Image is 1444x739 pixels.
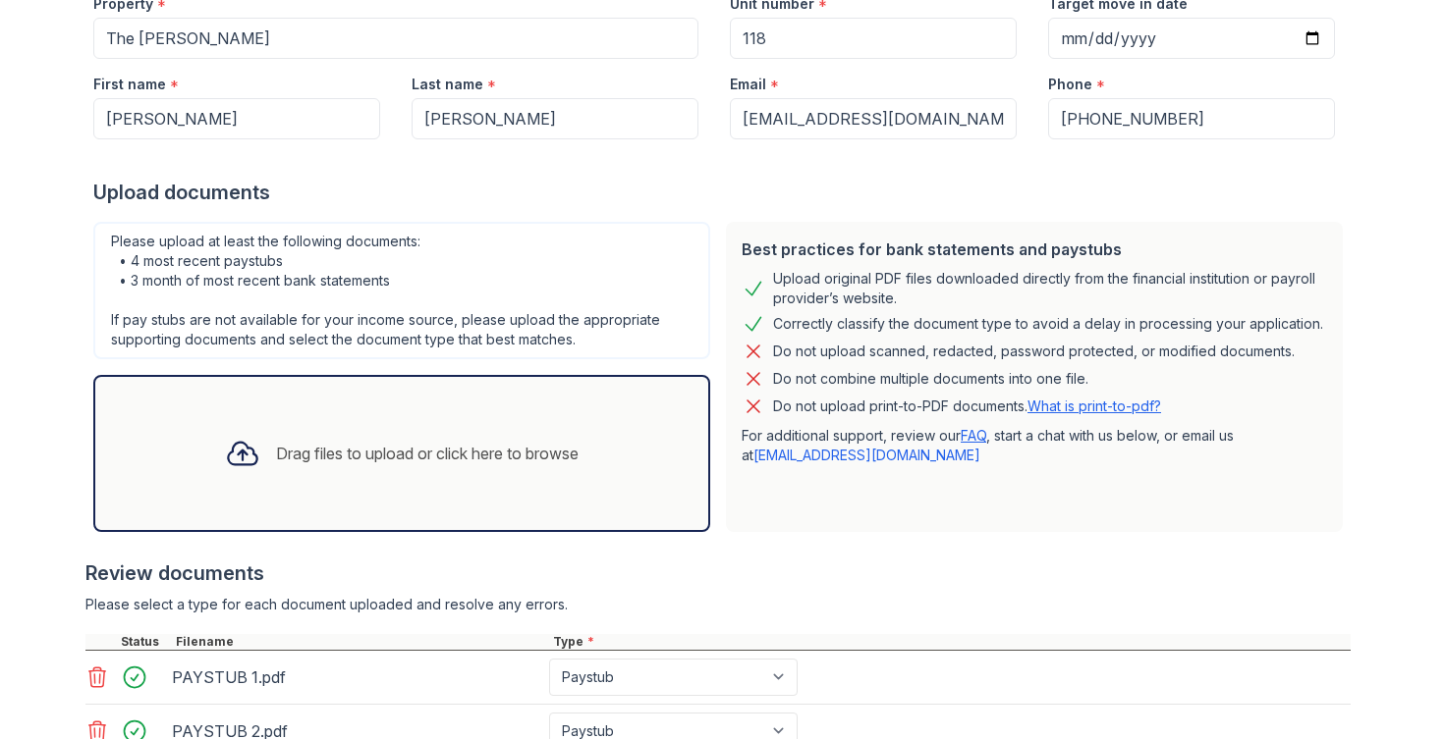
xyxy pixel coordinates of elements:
[85,559,1351,587] div: Review documents
[93,222,710,359] div: Please upload at least the following documents: • 4 most recent paystubs • 3 month of most recent...
[549,634,1351,650] div: Type
[172,634,549,650] div: Filename
[773,340,1295,363] div: Do not upload scanned, redacted, password protected, or modified documents.
[773,312,1323,336] div: Correctly classify the document type to avoid a delay in processing your application.
[753,447,980,463] a: [EMAIL_ADDRESS][DOMAIN_NAME]
[172,661,541,693] div: PAYSTUB 1.pdf
[742,238,1327,261] div: Best practices for bank statements and paystubs
[85,595,1351,614] div: Please select a type for each document uploaded and resolve any errors.
[93,179,1351,206] div: Upload documents
[412,75,483,94] label: Last name
[773,396,1161,416] p: Do not upload print-to-PDF documents.
[1048,75,1092,94] label: Phone
[730,75,766,94] label: Email
[773,269,1327,308] div: Upload original PDF files downloaded directly from the financial institution or payroll provider’...
[117,634,172,650] div: Status
[1027,397,1161,414] a: What is print-to-pdf?
[742,426,1327,465] p: For additional support, review our , start a chat with us below, or email us at
[961,427,986,444] a: FAQ
[93,75,166,94] label: First name
[773,367,1088,391] div: Do not combine multiple documents into one file.
[276,442,579,465] div: Drag files to upload or click here to browse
